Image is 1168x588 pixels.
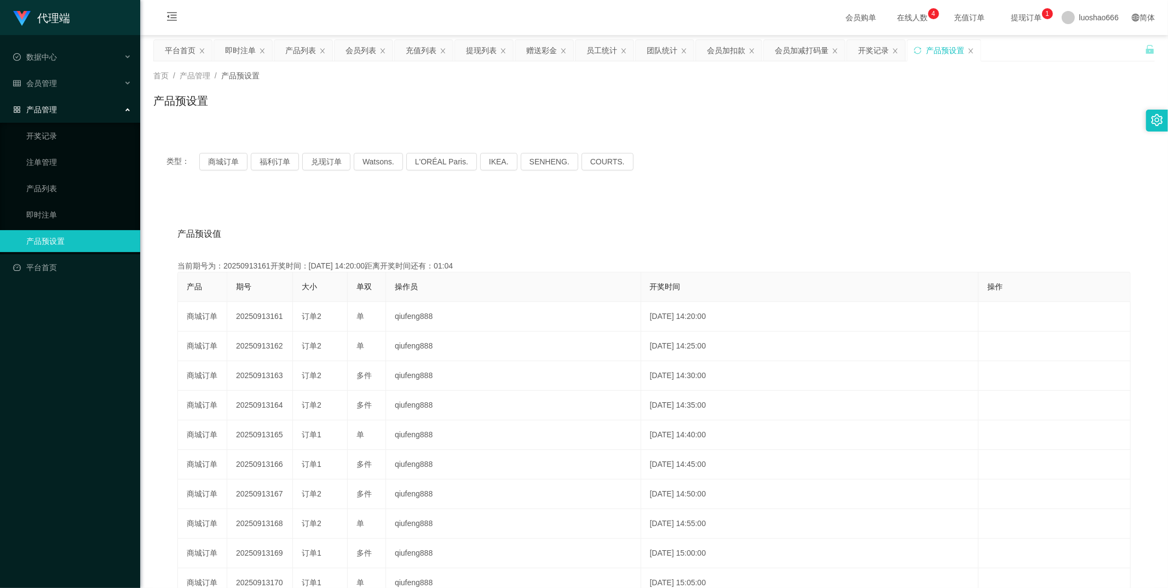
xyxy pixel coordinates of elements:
[13,79,21,87] i: 图标: table
[221,71,260,80] span: 产品预设置
[302,519,321,528] span: 订单2
[641,391,979,420] td: [DATE] 14:35:00
[480,153,517,170] button: IKEA.
[26,125,131,147] a: 开奖记录
[13,105,57,114] span: 产品管理
[386,450,641,479] td: qiufeng888
[153,71,169,80] span: 首页
[178,420,227,450] td: 商城订单
[259,48,266,54] i: 图标: close
[931,8,935,19] p: 4
[560,48,567,54] i: 图标: close
[178,302,227,332] td: 商城订单
[386,479,641,509] td: qiufeng888
[236,282,251,291] span: 期号
[386,391,641,420] td: qiufeng888
[987,282,1003,291] span: 操作
[302,460,321,469] span: 订单1
[968,48,974,54] i: 图标: close
[379,48,386,54] i: 图标: close
[1042,8,1053,19] sup: 1
[386,302,641,332] td: qiufeng888
[251,153,299,170] button: 福利订单
[178,391,227,420] td: 商城订单
[914,47,922,54] i: 图标: sync
[641,361,979,391] td: [DATE] 14:30:00
[1132,14,1140,21] i: 图标: global
[386,361,641,391] td: qiufeng888
[227,450,293,479] td: 20250913166
[173,71,175,80] span: /
[302,371,321,380] span: 订单2
[707,40,745,61] div: 会员加扣款
[356,401,372,409] span: 多件
[858,40,889,61] div: 开奖记录
[302,282,317,291] span: 大小
[26,230,131,252] a: 产品预设置
[13,53,21,61] i: 图标: check-circle-o
[356,341,364,350] span: 单
[749,48,755,54] i: 图标: close
[354,153,403,170] button: Watsons.
[356,312,364,321] span: 单
[641,509,979,539] td: [DATE] 14:55:00
[302,430,321,439] span: 订单1
[187,282,202,291] span: 产品
[199,153,248,170] button: 商城订单
[178,479,227,509] td: 商城订单
[302,401,321,409] span: 订单2
[26,204,131,226] a: 即时注单
[356,549,372,557] span: 多件
[356,282,372,291] span: 单双
[302,153,350,170] button: 兑现订单
[356,578,364,587] span: 单
[466,40,497,61] div: 提现列表
[1045,8,1049,19] p: 1
[177,260,1131,272] div: 当前期号为：20250913161开奖时间：[DATE] 14:20:00距离开奖时间还有：01:04
[440,48,446,54] i: 图标: close
[13,256,131,278] a: 图标: dashboard平台首页
[227,509,293,539] td: 20250913168
[1151,114,1163,126] i: 图标: setting
[832,48,838,54] i: 图标: close
[356,430,364,439] span: 单
[892,48,899,54] i: 图标: close
[386,420,641,450] td: qiufeng888
[199,48,205,54] i: 图标: close
[26,178,131,199] a: 产品列表
[928,8,939,19] sup: 4
[302,489,321,498] span: 订单2
[346,40,376,61] div: 会员列表
[302,549,321,557] span: 订单1
[227,391,293,420] td: 20250913164
[641,302,979,332] td: [DATE] 14:20:00
[926,40,964,61] div: 产品预设置
[500,48,507,54] i: 图标: close
[227,479,293,509] td: 20250913167
[13,13,70,22] a: 代理端
[227,332,293,361] td: 20250913162
[153,1,191,36] i: 图标: menu-fold
[582,153,634,170] button: COURTS.
[647,40,677,61] div: 团队统计
[319,48,326,54] i: 图标: close
[165,40,195,61] div: 平台首页
[406,40,436,61] div: 充值列表
[153,93,208,109] h1: 产品预设置
[13,53,57,61] span: 数据中心
[13,106,21,113] i: 图标: appstore-o
[356,460,372,469] span: 多件
[395,282,418,291] span: 操作员
[356,519,364,528] span: 单
[37,1,70,36] h1: 代理端
[386,332,641,361] td: qiufeng888
[227,361,293,391] td: 20250913163
[586,40,617,61] div: 员工统计
[1145,44,1155,54] i: 图标: unlock
[521,153,578,170] button: SENHENG.
[681,48,687,54] i: 图标: close
[178,361,227,391] td: 商城订单
[406,153,477,170] button: L'ORÉAL Paris.
[641,332,979,361] td: [DATE] 14:25:00
[526,40,557,61] div: 赠送彩金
